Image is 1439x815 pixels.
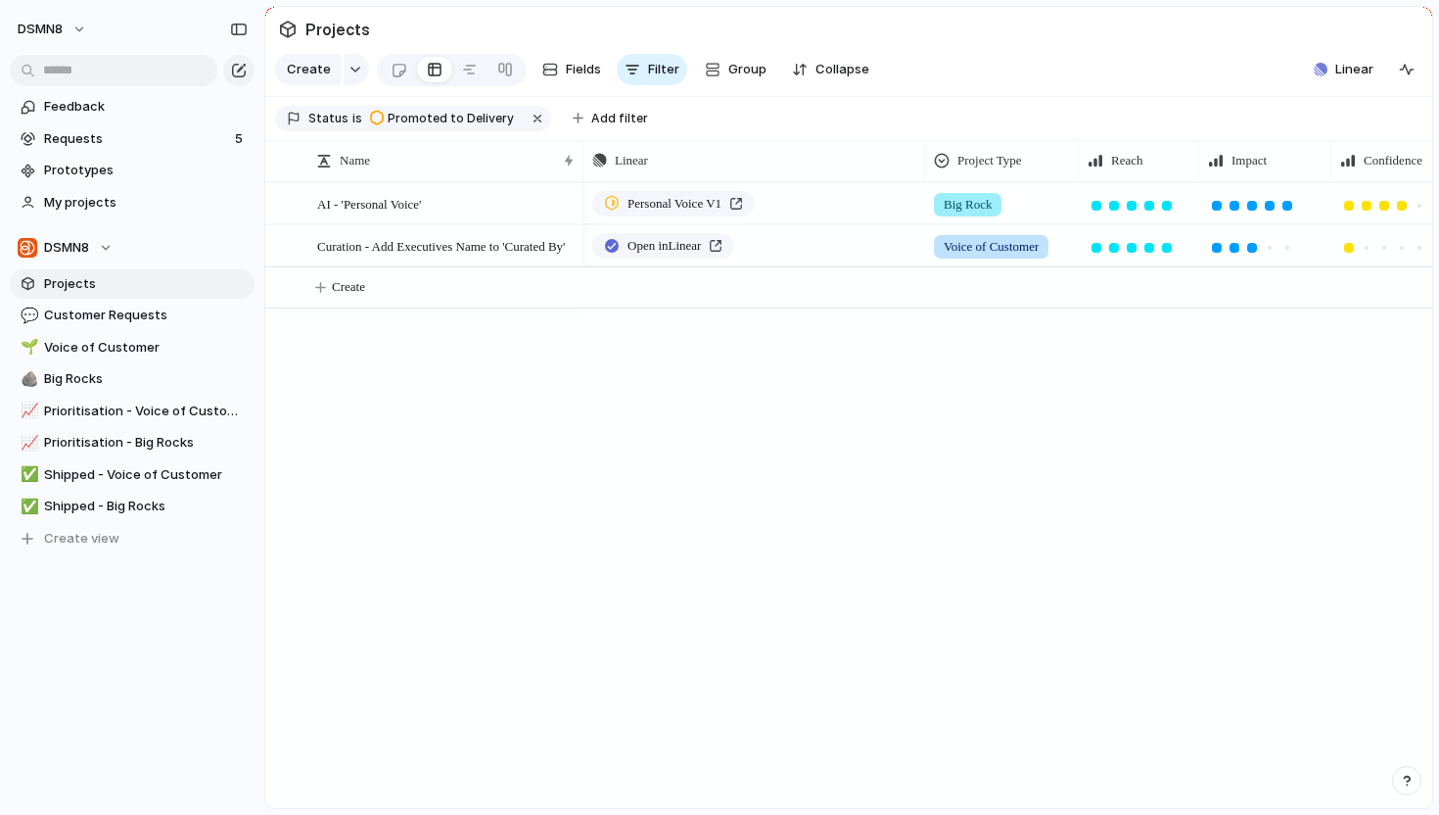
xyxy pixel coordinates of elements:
div: ✅ [21,463,34,486]
span: Big Rock [944,195,992,215]
span: My projects [44,193,248,213]
button: is [348,108,366,129]
a: 📈Prioritisation - Voice of Customer [10,397,255,426]
span: Fields [566,60,601,79]
div: 📈 [21,400,34,422]
a: Projects [10,269,255,299]
span: 5 [235,129,247,149]
a: Open inLinear [592,233,734,259]
span: Prototypes [44,161,248,180]
span: Prioritisation - Big Rocks [44,433,248,453]
span: Personal Voice V1 [627,194,721,214]
span: Voice of Customer [44,338,248,358]
span: Voice of Customer [944,237,1039,257]
button: Linear [1306,55,1381,84]
span: is [352,110,362,127]
span: Name [340,151,370,170]
a: Feedback [10,92,255,121]
button: ✅ [18,497,37,516]
button: ✅ [18,465,37,485]
button: DSMN8 [9,14,97,45]
button: Fields [534,54,609,85]
span: Project Type [957,151,1022,170]
a: ✅Shipped - Big Rocks [10,492,255,521]
span: AI - 'Personal Voice' [317,192,421,215]
button: Collapse [784,54,877,85]
button: 📈 [18,433,37,453]
span: DSMN8 [18,20,63,39]
a: Personal Voice V1 [592,191,755,216]
div: 💬 [21,305,34,327]
span: Create [332,277,365,297]
span: Projects [44,274,248,294]
div: ✅ [21,496,34,518]
button: 💬 [18,306,37,325]
div: 🪨 [21,368,34,391]
span: Prioritisation - Voice of Customer [44,402,248,421]
span: Status [308,110,348,127]
span: Confidence [1364,151,1422,170]
span: Linear [1335,60,1373,79]
span: Create view [44,529,119,549]
a: 💬Customer Requests [10,301,255,330]
a: 📈Prioritisation - Big Rocks [10,428,255,457]
button: Filter [617,54,687,85]
span: Group [728,60,766,79]
span: Feedback [44,97,248,117]
span: Projects [302,12,374,47]
a: 🌱Voice of Customer [10,333,255,362]
a: ✅Shipped - Voice of Customer [10,460,255,490]
span: Add filter [591,110,648,127]
button: Create view [10,524,255,553]
span: Open in Linear [627,236,701,256]
button: DSMN8 [10,233,255,263]
button: Create [275,54,341,85]
a: 🪨Big Rocks [10,364,255,394]
span: Shipped - Big Rocks [44,497,248,516]
button: 🌱 [18,338,37,358]
span: Promoted to Delivery [388,110,514,127]
span: Collapse [815,60,869,79]
span: Create [287,60,331,79]
div: 🌱 [21,336,34,359]
a: Prototypes [10,156,255,185]
button: Add filter [561,105,660,132]
span: Shipped - Voice of Customer [44,465,248,485]
span: Curation - Add Executives Name to 'Curated By' [317,234,565,257]
span: Requests [44,129,229,149]
button: Promoted to Delivery [364,108,526,129]
a: Requests5 [10,124,255,154]
button: Group [695,54,776,85]
span: Reach [1111,151,1142,170]
a: My projects [10,188,255,217]
span: Linear [615,151,648,170]
button: 📈 [18,402,37,421]
span: Customer Requests [44,306,248,325]
span: DSMN8 [44,238,89,258]
span: Impact [1231,151,1267,170]
div: 📈 [21,432,34,455]
span: Big Rocks [44,369,248,389]
span: Filter [648,60,679,79]
button: 🪨 [18,369,37,389]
